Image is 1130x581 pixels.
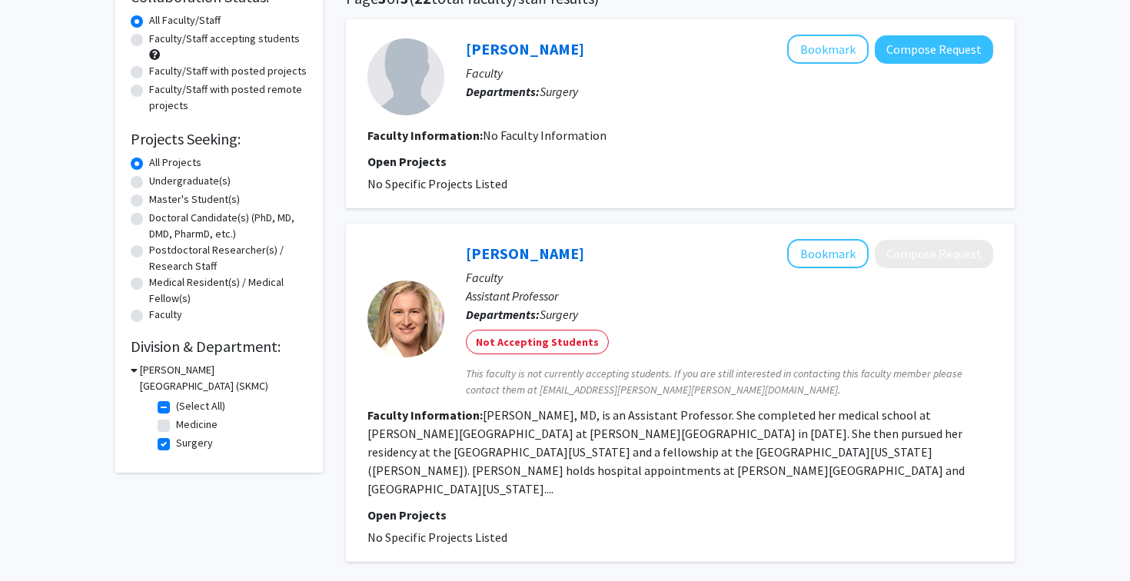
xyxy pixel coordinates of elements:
[540,84,578,99] span: Surgery
[140,362,307,394] h3: [PERSON_NAME][GEOGRAPHIC_DATA] (SKMC)
[367,506,993,524] p: Open Projects
[466,84,540,99] b: Departments:
[466,39,584,58] a: [PERSON_NAME]
[466,268,993,287] p: Faculty
[466,244,584,263] a: [PERSON_NAME]
[149,210,307,242] label: Doctoral Candidate(s) (PhD, MD, DMD, PharmD, etc.)
[466,366,993,398] span: This faculty is not currently accepting students. If you are still interested in contacting this ...
[149,63,307,79] label: Faculty/Staff with posted projects
[367,128,483,143] b: Faculty Information:
[466,64,993,82] p: Faculty
[367,407,483,423] b: Faculty Information:
[176,435,213,451] label: Surgery
[875,240,993,268] button: Compose Request to Heather McMahon
[176,398,225,414] label: (Select All)
[466,307,540,322] b: Departments:
[149,81,307,114] label: Faculty/Staff with posted remote projects
[149,173,231,189] label: Undergraduate(s)
[540,307,578,322] span: Surgery
[149,31,300,47] label: Faculty/Staff accepting students
[466,287,993,305] p: Assistant Professor
[176,417,218,433] label: Medicine
[149,191,240,207] label: Master's Student(s)
[367,407,965,496] fg-read-more: [PERSON_NAME], MD, is an Assistant Professor. She completed her medical school at [PERSON_NAME][G...
[149,274,307,307] label: Medical Resident(s) / Medical Fellow(s)
[787,35,869,64] button: Add Edward Caterson to Bookmarks
[787,239,869,268] button: Add Heather McMahon to Bookmarks
[483,128,607,143] span: No Faculty Information
[466,330,609,354] mat-chip: Not Accepting Students
[131,130,307,148] h2: Projects Seeking:
[149,12,221,28] label: All Faculty/Staff
[149,154,201,171] label: All Projects
[12,512,65,569] iframe: Chat
[367,152,993,171] p: Open Projects
[875,35,993,64] button: Compose Request to Edward Caterson
[367,176,507,191] span: No Specific Projects Listed
[131,337,307,356] h2: Division & Department:
[149,242,307,274] label: Postdoctoral Researcher(s) / Research Staff
[367,530,507,545] span: No Specific Projects Listed
[149,307,182,323] label: Faculty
